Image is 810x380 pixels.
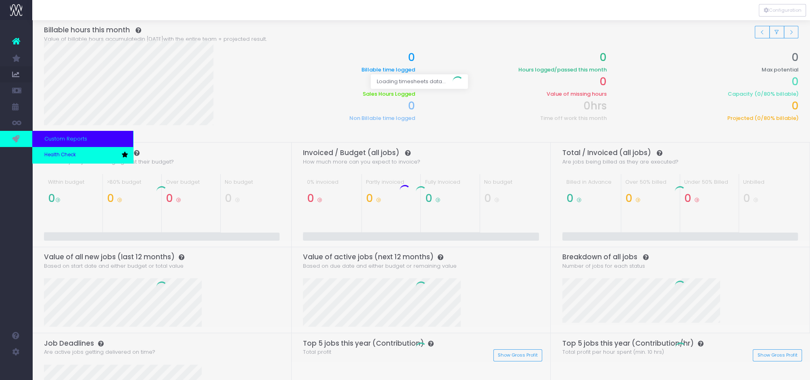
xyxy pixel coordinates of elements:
[759,4,806,17] button: Configuration
[44,151,76,159] span: Health Check
[759,4,806,17] div: Vertical button group
[10,364,22,376] img: images/default_profile_image.png
[44,135,87,143] span: Custom Reports
[371,74,452,89] span: Loading timesheets data...
[32,147,133,163] a: Health Check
